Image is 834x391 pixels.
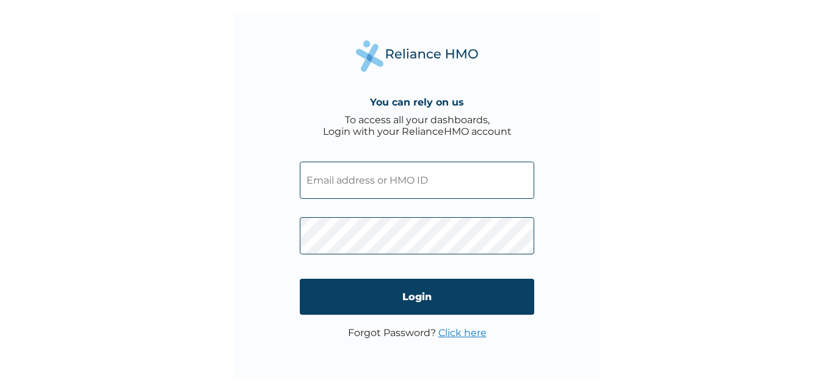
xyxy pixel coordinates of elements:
[438,327,487,339] a: Click here
[356,40,478,71] img: Reliance Health's Logo
[370,96,464,108] h4: You can rely on us
[348,327,487,339] p: Forgot Password?
[300,279,534,315] input: Login
[300,162,534,199] input: Email address or HMO ID
[323,114,512,137] div: To access all your dashboards, Login with your RelianceHMO account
